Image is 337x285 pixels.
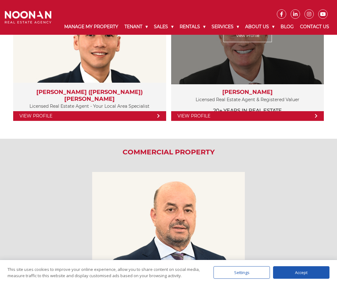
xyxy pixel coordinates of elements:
a: Sales [151,19,176,35]
a: Services [208,19,242,35]
a: View Profile [171,111,324,121]
div: Accept [273,266,329,279]
h3: [PERSON_NAME] [177,89,318,96]
a: Manage My Property [61,19,121,35]
a: About Us [242,19,277,35]
a: Tenant [121,19,151,35]
p: Licensed Real Estate Agent - Your Local Area Specialist [19,102,160,110]
p: Licensed Real Estate Agent & Registered Valuer [177,96,318,104]
img: Noonan Real Estate Agency [5,11,51,24]
p: 20+ years in Real Estate [177,107,318,115]
a: Rentals [176,19,208,35]
div: Settings [213,266,270,279]
a: Contact Us [297,19,332,35]
div: This site uses cookies to improve your online experience, allow you to share content on social me... [8,266,201,279]
a: View Profile [223,29,272,42]
a: View Profile [13,111,166,121]
a: Blog [277,19,297,35]
h2: Commercial Property [6,148,331,156]
h3: [PERSON_NAME] ([PERSON_NAME]) [PERSON_NAME] [19,89,160,102]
